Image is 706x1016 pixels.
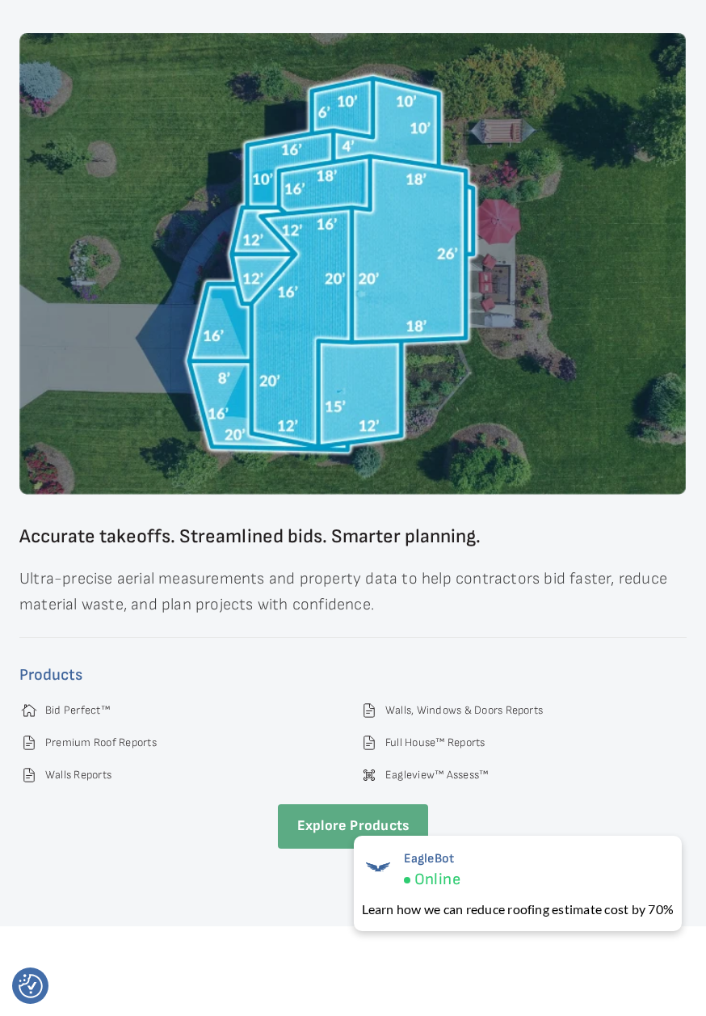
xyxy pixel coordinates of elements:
[414,870,460,890] span: Online
[19,662,687,688] h4: Products
[278,804,429,849] a: Explore Products
[19,701,39,720] img: Group-9-1.svg
[19,974,43,998] button: Consent Preferences
[359,733,379,753] img: File_dock_light.svg
[19,765,39,785] img: File_dock_light.svg
[45,736,157,750] a: Premium Roof Reports
[45,703,110,718] a: Bid Perfect™
[385,703,543,718] a: Walls, Windows & Doors Reports
[359,765,379,785] img: Group-9629.svg
[19,733,39,753] img: File_dock_light.svg
[19,974,43,998] img: Revisit consent button
[385,736,485,750] a: Full House™ Reports
[404,851,460,866] span: EagleBot
[19,527,687,546] h3: Accurate takeoffs. Streamlined bids. Smarter planning.
[359,701,379,720] img: File_dock_light.svg
[362,851,394,883] img: EagleBot
[45,768,111,782] a: Walls Reports
[385,768,488,782] a: Eagleview™ Assess™
[19,566,687,618] p: Ultra-precise aerial measurements and property data to help contractors bid faster, reduce materi...
[362,900,674,919] div: Learn how we can reduce roofing estimate cost by 70%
